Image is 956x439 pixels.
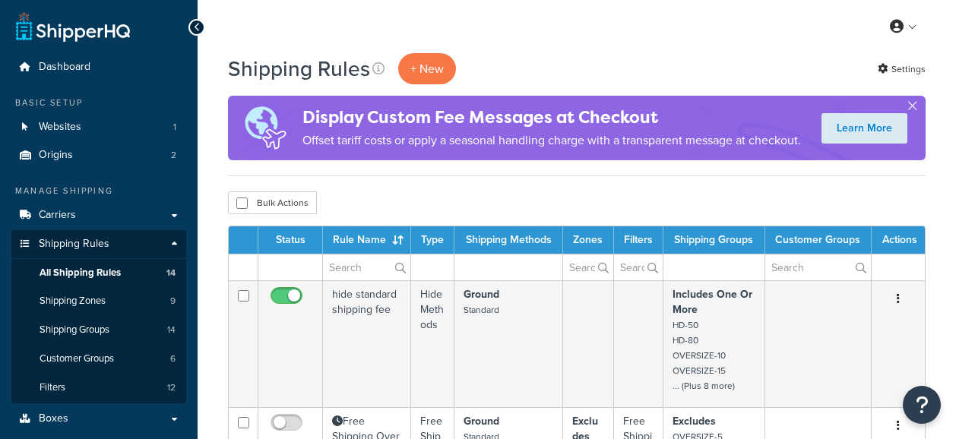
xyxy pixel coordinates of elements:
[454,226,563,254] th: Shipping Methods
[166,267,176,280] span: 14
[173,121,176,134] span: 1
[765,226,872,254] th: Customer Groups
[39,61,90,74] span: Dashboard
[563,254,613,280] input: Search
[323,280,411,407] td: hide standard shipping fee
[40,381,65,394] span: Filters
[11,113,186,141] a: Websites 1
[11,113,186,141] li: Websites
[673,318,735,393] small: HD-50 HD-80 OVERSIZE-10 OVERSIZE-15 ... (Plus 8 more)
[903,386,941,424] button: Open Resource Center
[323,254,410,280] input: Search
[398,53,456,84] p: + New
[258,226,323,254] th: Status
[323,226,411,254] th: Rule Name : activate to sort column ascending
[11,259,186,287] a: All Shipping Rules 14
[228,96,302,160] img: duties-banner-06bc72dcb5fe05cb3f9472aba00be2ae8eb53ab6f0d8bb03d382ba314ac3c341.png
[16,11,130,42] a: ShipperHQ Home
[302,130,801,151] p: Offset tariff costs or apply a seasonal handling charge with a transparent message at checkout.
[11,287,186,315] a: Shipping Zones 9
[11,405,186,433] a: Boxes
[167,381,176,394] span: 12
[11,141,186,169] li: Origins
[872,226,925,254] th: Actions
[39,238,109,251] span: Shipping Rules
[170,352,176,365] span: 6
[228,54,370,84] h1: Shipping Rules
[878,58,926,80] a: Settings
[40,324,109,336] span: Shipping Groups
[171,149,176,162] span: 2
[11,287,186,315] li: Shipping Zones
[614,254,663,280] input: Search
[167,324,176,336] span: 14
[11,316,186,344] a: Shipping Groups 14
[563,226,613,254] th: Zones
[170,295,176,308] span: 9
[228,191,317,214] button: Bulk Actions
[11,141,186,169] a: Origins 2
[11,374,186,402] li: Filters
[464,286,499,302] strong: Ground
[302,105,801,130] h4: Display Custom Fee Messages at Checkout
[411,226,454,254] th: Type
[11,259,186,287] li: All Shipping Rules
[765,254,871,280] input: Search
[411,280,454,407] td: Hide Methods
[40,352,114,365] span: Customer Groups
[39,209,76,222] span: Carriers
[39,121,81,134] span: Websites
[11,230,186,258] a: Shipping Rules
[39,149,73,162] span: Origins
[11,230,186,403] li: Shipping Rules
[11,201,186,229] a: Carriers
[11,345,186,373] li: Customer Groups
[821,113,907,144] a: Learn More
[464,413,499,429] strong: Ground
[663,226,765,254] th: Shipping Groups
[11,96,186,109] div: Basic Setup
[40,267,121,280] span: All Shipping Rules
[673,413,716,429] strong: Excludes
[40,295,106,308] span: Shipping Zones
[673,286,752,317] strong: Includes One Or More
[614,226,663,254] th: Filters
[464,303,499,317] small: Standard
[11,345,186,373] a: Customer Groups 6
[11,53,186,81] a: Dashboard
[39,412,68,425] span: Boxes
[11,316,186,344] li: Shipping Groups
[11,374,186,402] a: Filters 12
[11,185,186,197] div: Manage Shipping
